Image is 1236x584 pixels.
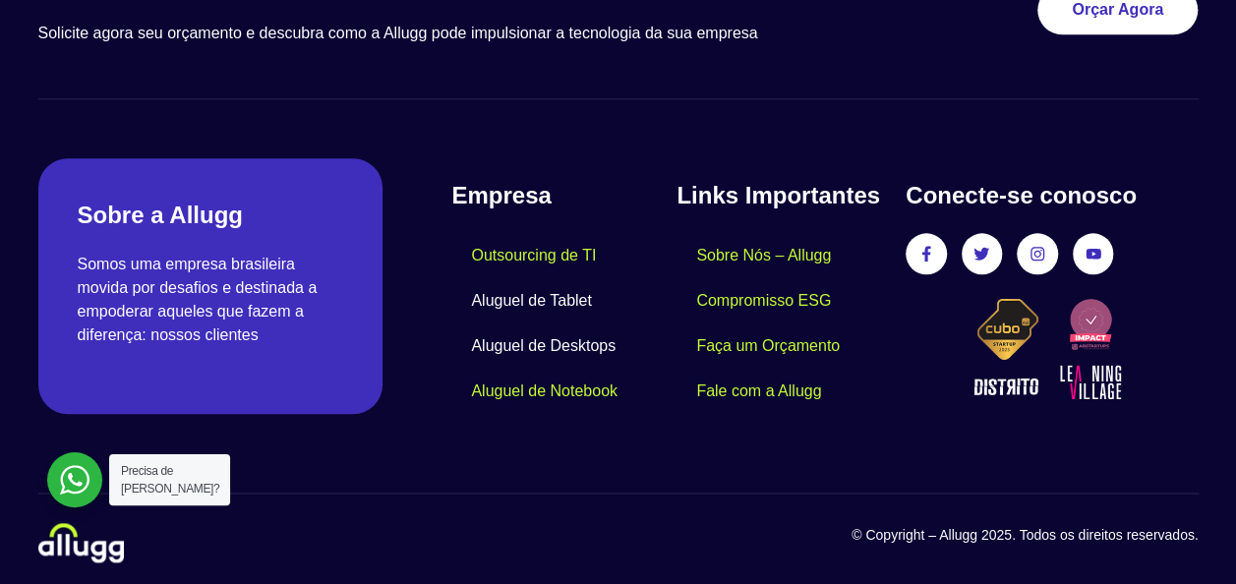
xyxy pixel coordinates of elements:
[451,323,635,369] a: Aluguel de Desktops
[451,233,616,278] a: Outsourcing de TI
[677,369,841,414] a: Fale com a Allugg
[451,278,611,323] a: Aluguel de Tablet
[677,178,886,213] h4: Links Importantes
[78,253,344,347] p: Somos uma empresa brasileira movida por desafios e destinada a empoderar aqueles que fazem a dife...
[78,198,344,233] h2: Sobre a Allugg
[906,178,1198,213] h4: Conecte-se conosco
[677,278,851,323] a: Compromisso ESG
[451,178,677,213] h4: Empresa
[451,369,637,414] a: Aluguel de Notebook
[1138,490,1236,584] iframe: Chat Widget
[677,233,851,278] a: Sobre Nós – Allugg
[121,464,219,496] span: Precisa de [PERSON_NAME]?
[1138,490,1236,584] div: Widget de chat
[618,525,1199,546] p: © Copyright – Allugg 2025. Todos os direitos reservados.
[677,323,859,369] a: Faça um Orçamento
[38,523,124,562] img: locacao-de-equipamentos-allugg-logo
[1072,2,1163,18] span: Orçar Agora
[38,22,885,45] p: Solicite agora seu orçamento e descubra como a Allugg pode impulsionar a tecnologia da sua empresa
[451,233,677,414] nav: Menu
[677,233,886,414] nav: Menu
